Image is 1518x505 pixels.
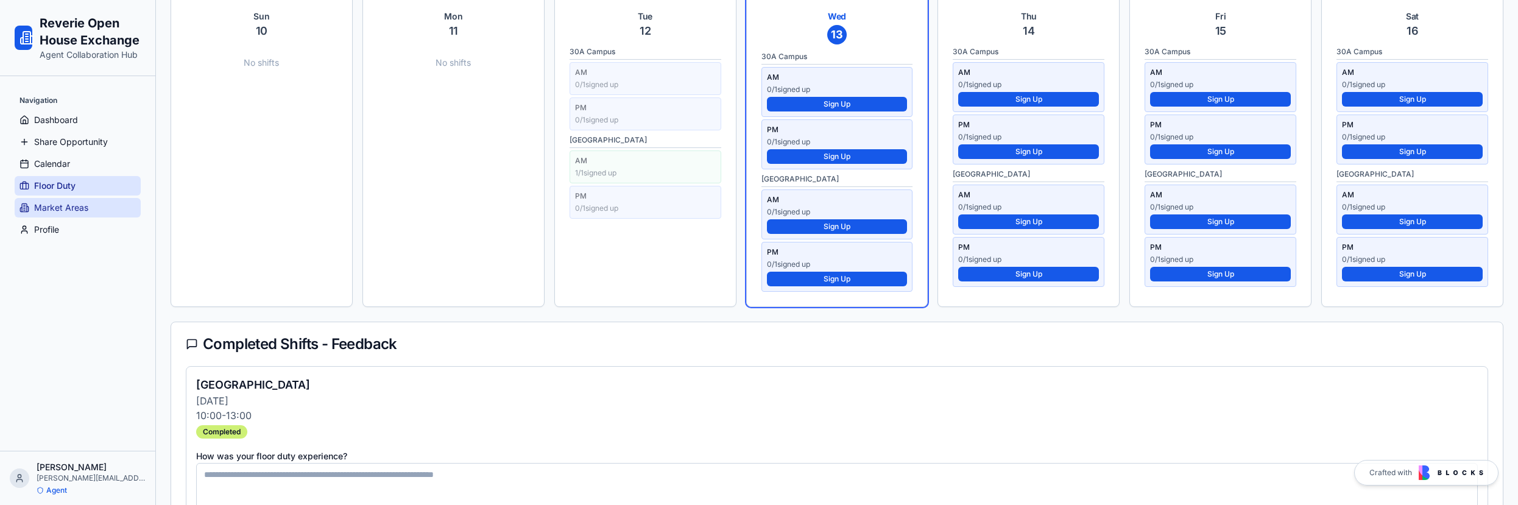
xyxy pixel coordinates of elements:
[767,247,908,257] div: PM
[761,10,913,23] div: Wed
[953,169,1104,182] div: [GEOGRAPHIC_DATA]
[186,337,1488,351] div: Completed Shifts - Feedback
[40,15,141,49] h1: Reverie Open House Exchange
[570,23,721,40] div: 12
[958,92,1099,107] button: Sign Up
[1336,23,1488,40] div: 16
[958,80,1099,90] div: 0 / 1 signed up
[196,376,310,394] h4: [GEOGRAPHIC_DATA]
[1342,144,1483,159] button: Sign Up
[196,425,247,439] div: Completed
[953,47,1104,60] div: 30A Campus
[1354,460,1499,486] a: Crafted with
[1150,92,1291,107] button: Sign Up
[767,97,908,111] button: Sign Up
[575,168,716,178] div: 1 / 1 signed up
[196,451,347,461] label: How was your floor duty experience?
[15,220,141,239] a: Profile
[1145,169,1296,182] div: [GEOGRAPHIC_DATA]
[46,486,67,495] p: Agent
[15,132,141,152] a: Share Opportunity
[570,10,721,23] div: Tue
[34,114,78,126] span: Dashboard
[958,242,1099,252] div: PM
[958,214,1099,229] button: Sign Up
[767,207,908,217] div: 0 / 1 signed up
[34,136,108,148] span: Share Opportunity
[1342,190,1483,200] div: AM
[1342,68,1483,77] div: AM
[196,394,310,408] p: [DATE]
[1150,80,1291,90] div: 0 / 1 signed up
[378,23,529,40] div: 11
[767,125,908,135] div: PM
[1150,68,1291,77] div: AM
[186,10,337,23] div: Sun
[1145,10,1296,23] div: Fri
[953,10,1104,23] div: Thu
[15,91,141,110] div: Navigation
[761,52,913,65] div: 30A Campus
[1150,267,1291,281] button: Sign Up
[575,191,716,201] div: PM
[767,195,908,205] div: AM
[575,68,716,77] div: AM
[1342,120,1483,130] div: PM
[1336,47,1488,60] div: 30A Campus
[1342,267,1483,281] button: Sign Up
[767,85,908,94] div: 0 / 1 signed up
[570,135,721,148] div: [GEOGRAPHIC_DATA]
[196,408,310,423] p: 10:00 - 13:00
[767,219,908,234] button: Sign Up
[958,255,1099,264] div: 0 / 1 signed up
[953,23,1104,40] div: 14
[1342,255,1483,264] div: 0 / 1 signed up
[570,47,721,60] div: 30A Campus
[1369,468,1412,478] span: Crafted with
[1419,465,1483,480] img: Blocks
[767,272,908,286] button: Sign Up
[958,202,1099,212] div: 0 / 1 signed up
[15,154,141,174] a: Calendar
[575,115,716,125] div: 0 / 1 signed up
[1150,242,1291,252] div: PM
[15,198,141,217] a: Market Areas
[575,103,716,113] div: PM
[767,137,908,147] div: 0 / 1 signed up
[958,190,1099,200] div: AM
[827,25,847,44] div: 13
[15,176,141,196] a: Floor Duty
[34,158,70,170] span: Calendar
[1150,132,1291,142] div: 0 / 1 signed up
[37,461,146,473] p: [PERSON_NAME]
[767,72,908,82] div: AM
[958,68,1099,77] div: AM
[1150,144,1291,159] button: Sign Up
[1336,169,1488,182] div: [GEOGRAPHIC_DATA]
[1342,202,1483,212] div: 0 / 1 signed up
[15,110,141,130] a: Dashboard
[34,202,88,214] span: Market Areas
[958,267,1099,281] button: Sign Up
[1150,214,1291,229] button: Sign Up
[1342,132,1483,142] div: 0 / 1 signed up
[37,473,146,483] p: [PERSON_NAME][EMAIL_ADDRESS][DOMAIN_NAME]
[378,47,529,79] div: No shifts
[575,80,716,90] div: 0 / 1 signed up
[958,132,1099,142] div: 0 / 1 signed up
[958,144,1099,159] button: Sign Up
[958,120,1099,130] div: PM
[1342,214,1483,229] button: Sign Up
[575,156,716,166] div: AM
[761,174,913,187] div: [GEOGRAPHIC_DATA]
[186,23,337,40] div: 10
[767,260,908,269] div: 0 / 1 signed up
[34,180,76,192] span: Floor Duty
[1145,47,1296,60] div: 30A Campus
[378,10,529,23] div: Mon
[40,49,141,61] p: Agent Collaboration Hub
[34,224,59,236] span: Profile
[575,203,716,213] div: 0 / 1 signed up
[1145,23,1296,40] div: 15
[1150,255,1291,264] div: 0 / 1 signed up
